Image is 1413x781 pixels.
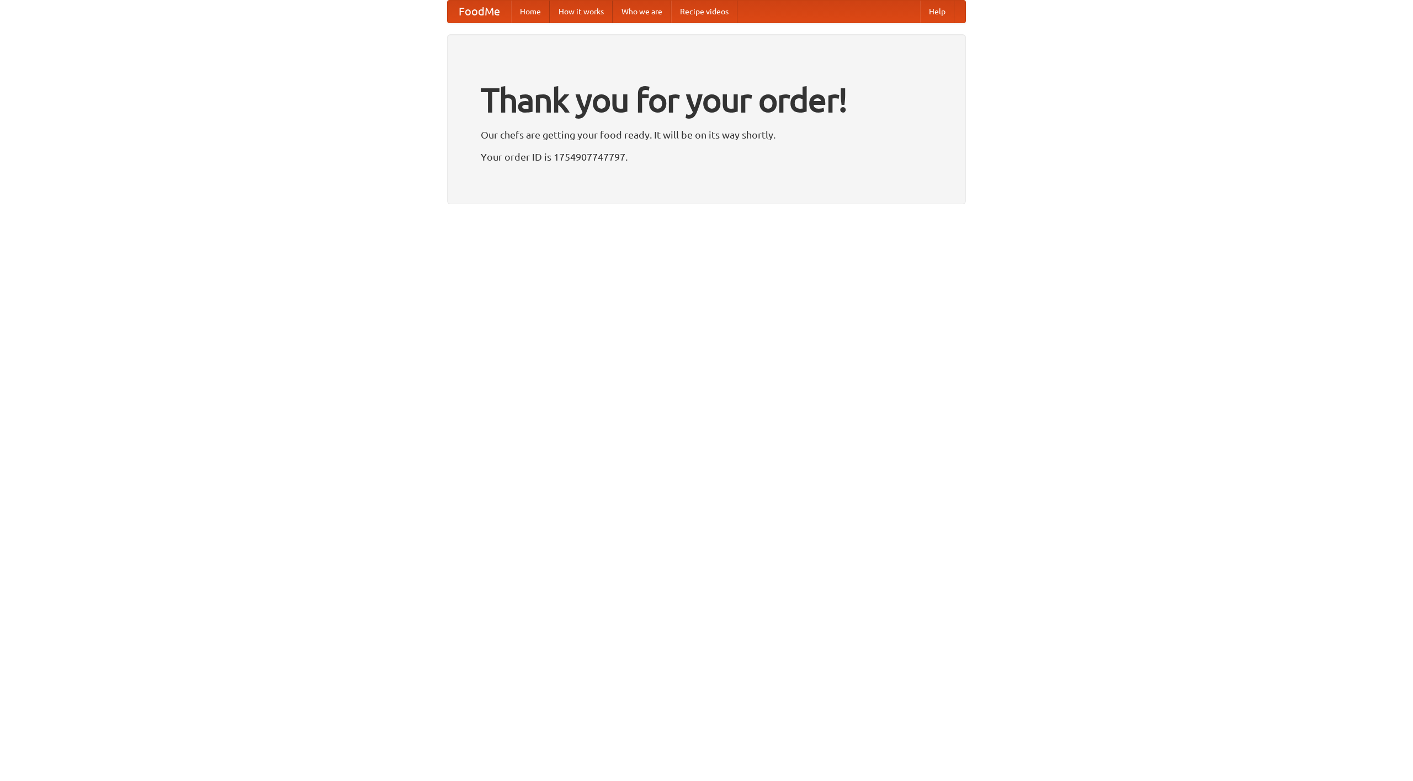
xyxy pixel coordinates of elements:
h1: Thank you for your order! [481,73,932,126]
a: Help [920,1,954,23]
a: Recipe videos [671,1,737,23]
a: Home [511,1,550,23]
a: How it works [550,1,613,23]
p: Our chefs are getting your food ready. It will be on its way shortly. [481,126,932,143]
a: Who we are [613,1,671,23]
a: FoodMe [448,1,511,23]
p: Your order ID is 1754907747797. [481,148,932,165]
